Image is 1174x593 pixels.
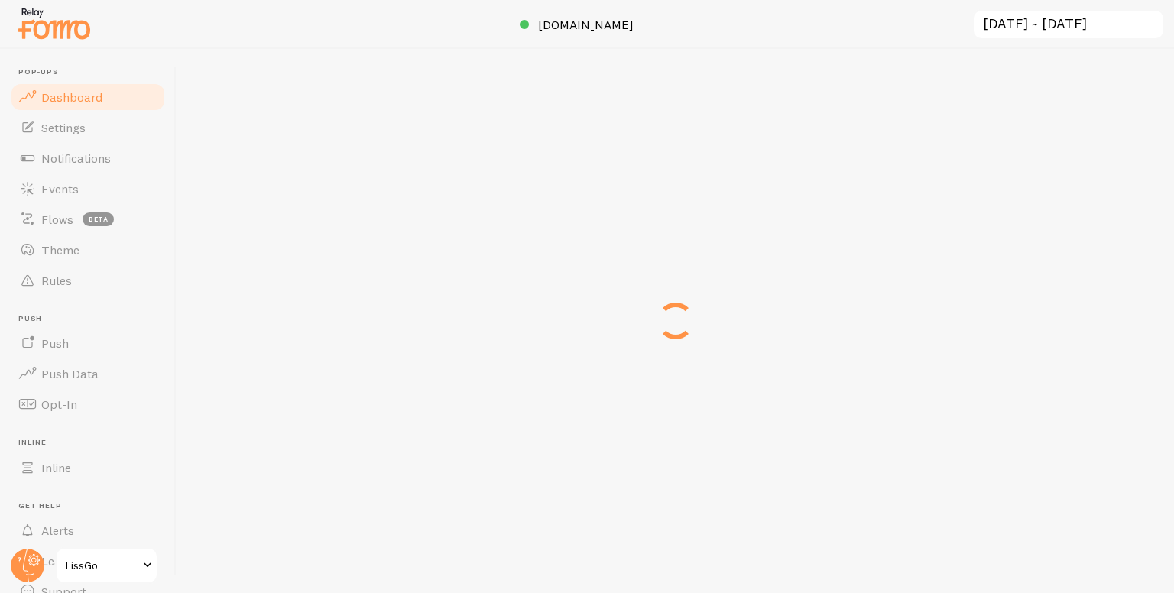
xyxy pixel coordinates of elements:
[9,143,167,173] a: Notifications
[66,556,138,575] span: LissGo
[9,546,167,576] a: Learn
[9,452,167,483] a: Inline
[41,89,102,105] span: Dashboard
[41,397,77,412] span: Opt-In
[83,212,114,226] span: beta
[9,515,167,546] a: Alerts
[41,335,69,351] span: Push
[41,242,79,258] span: Theme
[9,204,167,235] a: Flows beta
[9,112,167,143] a: Settings
[41,460,71,475] span: Inline
[41,120,86,135] span: Settings
[16,4,92,43] img: fomo-relay-logo-orange.svg
[55,547,158,584] a: LissGo
[41,273,72,288] span: Rules
[41,523,74,538] span: Alerts
[41,151,111,166] span: Notifications
[9,235,167,265] a: Theme
[9,389,167,420] a: Opt-In
[41,366,99,381] span: Push Data
[41,181,79,196] span: Events
[9,82,167,112] a: Dashboard
[9,265,167,296] a: Rules
[9,358,167,389] a: Push Data
[18,501,167,511] span: Get Help
[18,67,167,77] span: Pop-ups
[9,328,167,358] a: Push
[41,212,73,227] span: Flows
[18,314,167,324] span: Push
[9,173,167,204] a: Events
[18,438,167,448] span: Inline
